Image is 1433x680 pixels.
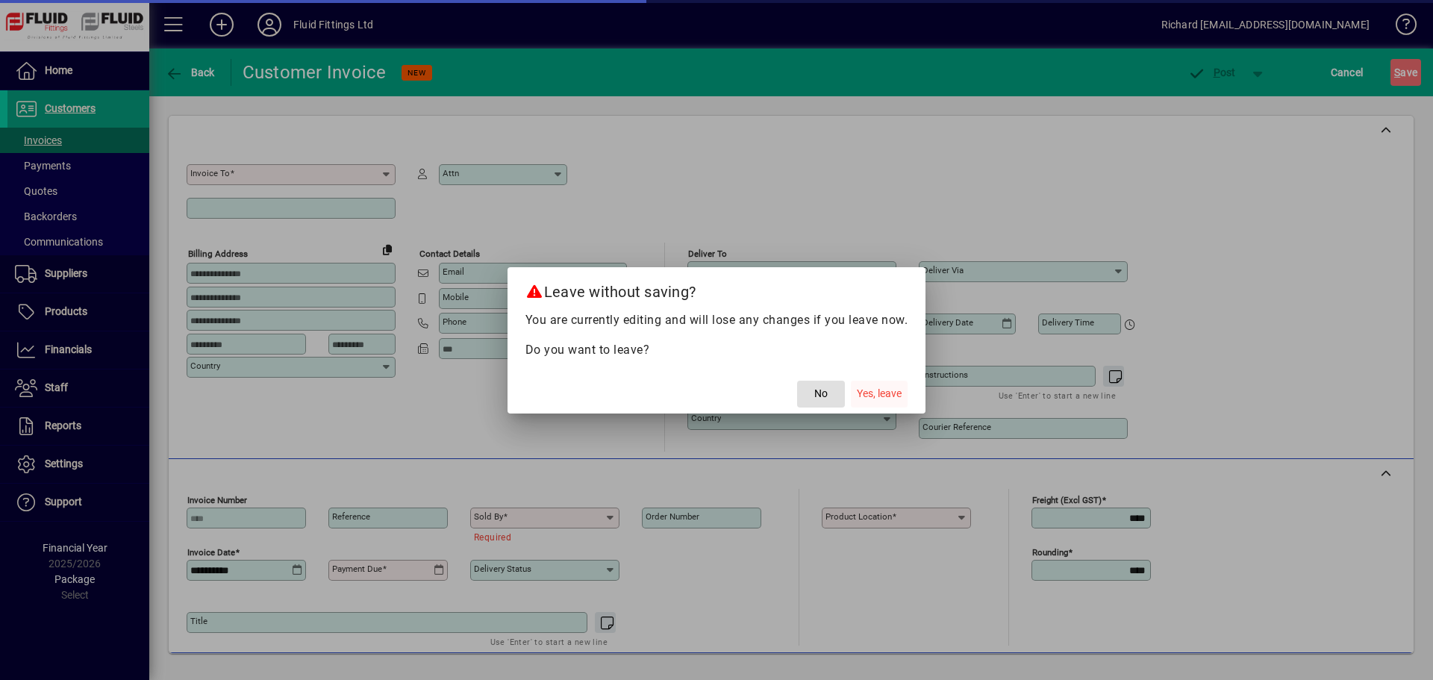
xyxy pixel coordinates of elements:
button: Yes, leave [851,381,908,408]
p: Do you want to leave? [525,341,908,359]
button: No [797,381,845,408]
span: No [814,386,828,402]
p: You are currently editing and will lose any changes if you leave now. [525,311,908,329]
span: Yes, leave [857,386,902,402]
h2: Leave without saving? [508,267,926,311]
